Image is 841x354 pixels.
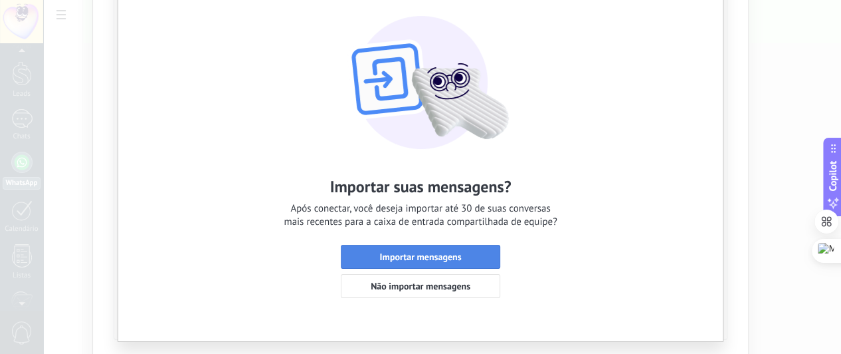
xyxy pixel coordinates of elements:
[826,161,840,192] span: Copilot
[371,281,470,291] span: Não importar mensagens
[380,252,462,262] span: Importar mensagens
[341,274,500,298] button: Não importar mensagens
[330,176,512,197] h2: Importar suas mensagens?
[284,202,557,229] span: Após conectar, você deseja importar até 30 de suas conversas mais recentes para a caixa de entrad...
[341,245,500,269] button: Importar mensagens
